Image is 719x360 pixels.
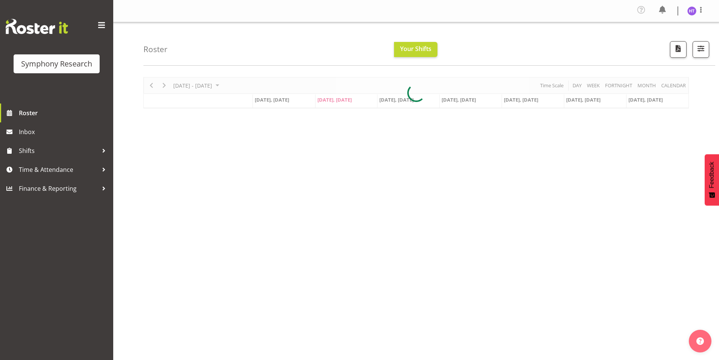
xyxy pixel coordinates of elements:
[19,164,98,175] span: Time & Attendance
[693,41,709,58] button: Filter Shifts
[705,154,719,205] button: Feedback - Show survey
[21,58,92,70] div: Symphony Research
[19,107,109,119] span: Roster
[19,126,109,138] span: Inbox
[708,162,715,188] span: Feedback
[687,6,696,15] img: hal-thomas1264.jpg
[394,42,437,57] button: Your Shifts
[400,45,431,53] span: Your Shifts
[19,183,98,194] span: Finance & Reporting
[143,45,168,54] h4: Roster
[6,19,68,34] img: Rosterit website logo
[696,337,704,345] img: help-xxl-2.png
[670,41,687,58] button: Download a PDF of the roster according to the set date range.
[19,145,98,156] span: Shifts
